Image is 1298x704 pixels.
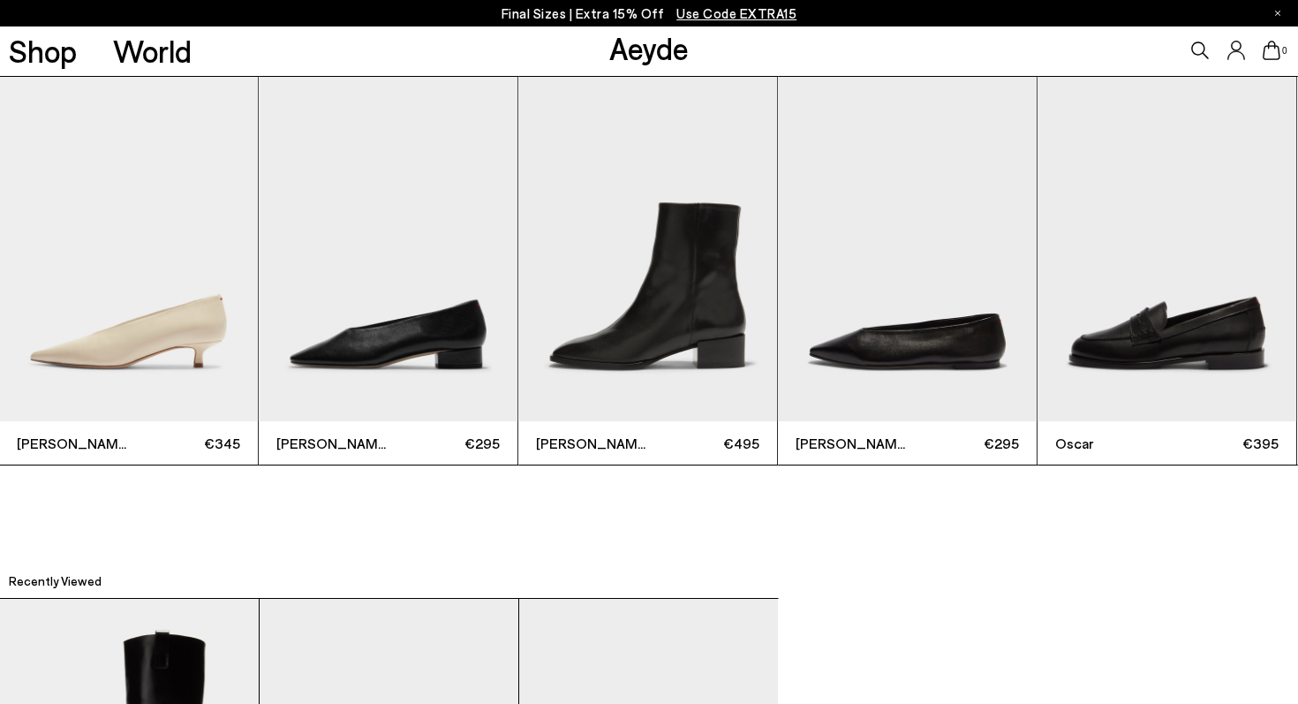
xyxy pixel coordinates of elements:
div: 5 / 6 [1038,76,1297,466]
span: €495 [648,432,760,454]
span: [PERSON_NAME] [17,433,129,454]
a: Oscar €395 [1038,77,1296,466]
span: 0 [1280,46,1289,56]
a: 0 [1263,41,1280,60]
p: Final Sizes | Extra 15% Off [502,3,797,25]
h2: Recently Viewed [9,572,102,590]
a: [PERSON_NAME] €495 [518,77,777,466]
img: Lee Leather Ankle Boots [518,77,777,422]
span: [PERSON_NAME] [536,433,648,454]
a: Aeyde [609,29,689,66]
span: Oscar [1055,433,1167,454]
span: Navigate to /collections/ss25-final-sizes [676,5,796,21]
span: €295 [389,432,501,454]
div: 2 / 6 [259,76,518,466]
span: [PERSON_NAME] [276,433,389,454]
span: €295 [908,432,1020,454]
img: Delia Low-Heeled Ballet Pumps [259,77,517,422]
a: Shop [9,35,77,66]
span: €345 [129,432,240,454]
a: World [113,35,192,66]
img: Oscar Leather Loafers [1038,77,1296,422]
div: 3 / 6 [518,76,778,466]
div: 4 / 6 [778,76,1038,466]
span: €395 [1167,432,1279,454]
img: Betty Square-Toe Ballet Flats [778,77,1037,422]
a: [PERSON_NAME] €295 [778,77,1037,466]
span: [PERSON_NAME] [796,433,908,454]
a: [PERSON_NAME] €295 [259,77,517,466]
